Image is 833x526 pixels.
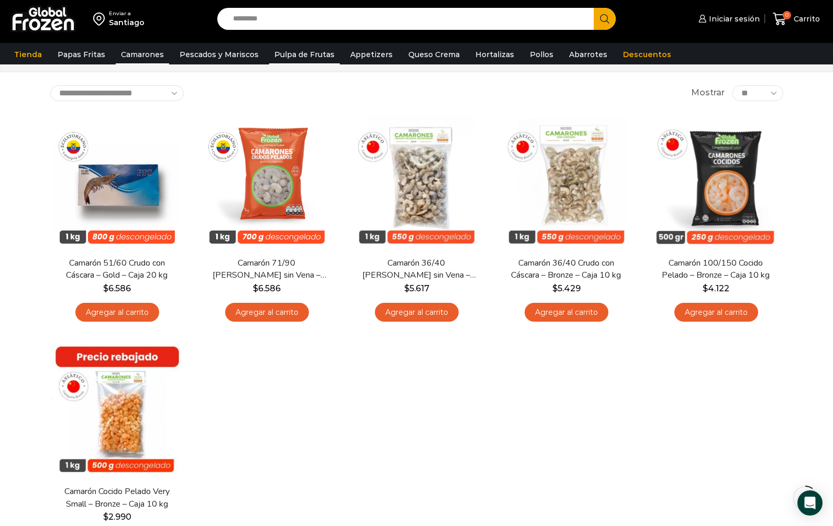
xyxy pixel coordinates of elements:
a: Abarrotes [564,45,613,64]
button: Search button [594,8,616,30]
img: address-field-icon.svg [93,10,109,28]
a: Pollos [525,45,559,64]
span: 0 [783,11,791,19]
a: Queso Crema [403,45,465,64]
a: Pulpa de Frutas [269,45,340,64]
a: Papas Fritas [52,45,110,64]
a: Camarón Cocido Pelado Very Small – Bronze – Caja 10 kg [57,486,177,510]
a: Agregar al carrito: “Camarón 51/60 Crudo con Cáscara - Gold - Caja 20 kg” [75,303,159,322]
div: Santiago [109,17,145,28]
span: Carrito [791,14,820,24]
a: Agregar al carrito: “Camarón 100/150 Cocido Pelado - Bronze - Caja 10 kg” [674,303,758,322]
span: $ [552,283,558,293]
a: Camarón 71/90 [PERSON_NAME] sin Vena – Silver – Caja 10 kg [206,257,327,281]
div: Open Intercom Messenger [797,490,823,516]
bdi: 5.617 [404,283,429,293]
span: $ [703,283,708,293]
a: Pescados y Mariscos [174,45,264,64]
bdi: 2.990 [103,512,131,522]
span: Iniciar sesión [706,14,760,24]
span: $ [404,283,409,293]
span: $ [253,283,258,293]
bdi: 4.122 [703,283,729,293]
a: Descuentos [618,45,676,64]
a: Appetizers [345,45,398,64]
a: Camarón 51/60 Crudo con Cáscara – Gold – Caja 20 kg [57,257,177,281]
a: Camarones [116,45,169,64]
a: Camarón 36/40 Crudo con Cáscara – Bronze – Caja 10 kg [506,257,626,281]
a: Camarón 36/40 [PERSON_NAME] sin Vena – Bronze – Caja 10 kg [356,257,476,281]
span: $ [103,283,108,293]
span: Mostrar [691,87,725,99]
a: Agregar al carrito: “Camarón 36/40 Crudo con Cáscara - Bronze - Caja 10 kg” [525,303,608,322]
bdi: 6.586 [103,283,131,293]
select: Pedido de la tienda [50,85,184,101]
span: $ [103,512,108,522]
a: Agregar al carrito: “Camarón 71/90 Crudo Pelado sin Vena - Silver - Caja 10 kg” [225,303,309,322]
bdi: 5.429 [552,283,581,293]
a: 0 Carrito [770,7,823,31]
bdi: 6.586 [253,283,281,293]
a: Hortalizas [470,45,519,64]
a: Tienda [9,45,47,64]
div: Enviar a [109,10,145,17]
a: Camarón 100/150 Cocido Pelado – Bronze – Caja 10 kg [656,257,776,281]
a: Iniciar sesión [696,8,760,29]
a: Agregar al carrito: “Camarón 36/40 Crudo Pelado sin Vena - Bronze - Caja 10 kg” [375,303,459,322]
